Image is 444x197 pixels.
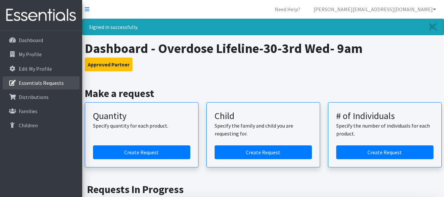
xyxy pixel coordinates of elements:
a: Children [3,119,80,132]
h2: Requests In Progress [87,183,439,196]
a: Essentials Requests [3,76,80,89]
p: Essentials Requests [19,80,64,86]
button: Approved Partner [85,58,132,71]
a: Edit My Profile [3,62,80,75]
p: My Profile [19,51,42,58]
div: Signed in successfully. [82,19,444,35]
a: Create a request by quantity [93,145,190,159]
a: Create a request for a child or family [215,145,312,159]
h3: Quantity [93,111,190,122]
a: My Profile [3,48,80,61]
p: Distributions [19,94,49,100]
a: Dashboard [3,34,80,47]
p: Specify the family and child you are requesting for. [215,122,312,137]
p: Specify the number of individuals for each product. [336,122,433,137]
p: Specify quantity for each product. [93,122,190,130]
h3: # of Individuals [336,111,433,122]
a: Need Help? [269,3,306,16]
a: Create a request by number of individuals [336,145,433,159]
h1: Dashboard - Overdose Lifeline-30-3rd Wed- 9am [85,40,442,56]
a: Close [423,19,444,35]
p: Children [19,122,38,129]
a: [PERSON_NAME][EMAIL_ADDRESS][DOMAIN_NAME] [308,3,441,16]
a: Distributions [3,90,80,104]
a: Families [3,105,80,118]
img: HumanEssentials [3,4,80,26]
p: Dashboard [19,37,43,43]
p: Edit My Profile [19,65,52,72]
h3: Child [215,111,312,122]
h2: Make a request [85,87,442,100]
p: Families [19,108,37,114]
